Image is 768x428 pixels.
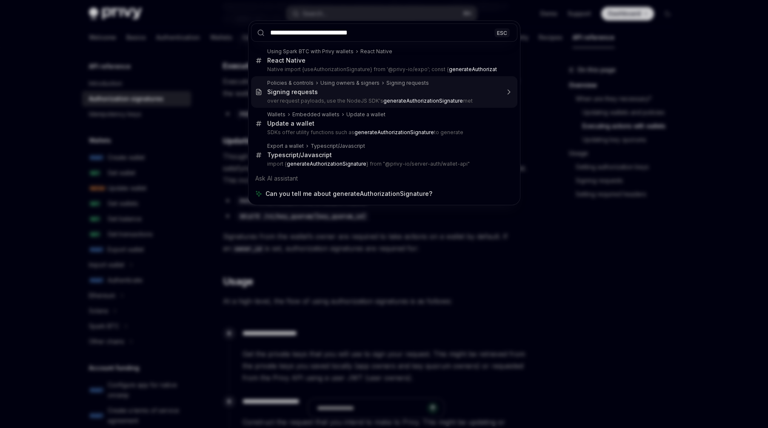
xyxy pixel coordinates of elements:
[383,98,463,104] b: generateAuthorizationSignature
[267,80,314,86] div: Policies & controls
[360,48,392,55] div: React Native
[267,129,500,136] p: SDKs offer utility functions such as to generate
[267,143,304,149] div: Export a wallet
[386,80,429,86] div: Signing requests
[267,111,286,118] div: Wallets
[267,161,500,167] p: import { } from "@privy-io/server-auth/wallet-api"
[267,57,305,64] div: React Native
[292,111,340,118] div: Embedded wallets
[267,48,354,55] div: Using Spark BTC with Privy wallets
[267,120,314,127] div: Update a wallet
[287,161,366,167] b: generateAuthorizationSignature
[251,171,517,186] div: Ask AI assistant
[266,190,432,198] span: Can you tell me about generateAuthorizationSignature?
[354,129,434,135] b: generateAuthorizationSignature
[449,66,497,72] b: generateAuthorizat
[346,111,385,118] div: Update a wallet
[267,98,500,104] p: over request payloads, use the NodeJS SDK's met
[267,66,500,73] p: Native import {useAuthorizationSignature} from '@privy-io/expo'; const {
[311,143,365,149] div: Typescript/Javascript
[267,151,332,159] div: Typescript/Javascript
[320,80,380,86] div: Using owners & signers
[494,28,510,37] div: ESC
[267,88,318,96] div: Signing requests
